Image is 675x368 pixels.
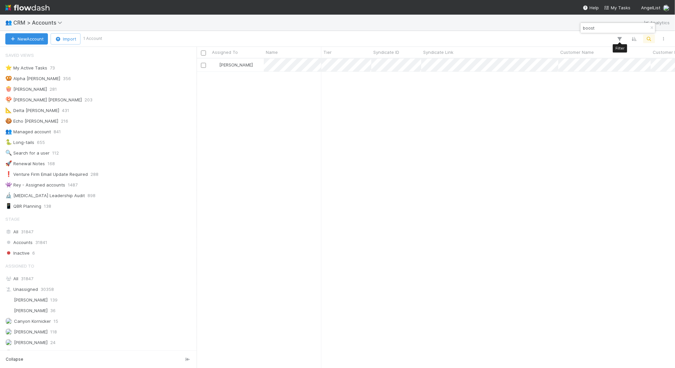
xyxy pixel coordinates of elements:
[5,181,65,189] div: Rey - Assigned accounts
[5,191,85,200] div: [MEDICAL_DATA] Leadership Audit
[604,5,630,10] span: My Tasks
[266,49,278,56] span: Name
[201,51,206,56] input: Toggle All Rows Selected
[5,339,12,346] img: avatar_8fe3758e-7d23-4e6b-a9f5-b81892974716.png
[582,24,648,32] input: Search...
[5,64,47,72] div: My Active Tasks
[50,85,57,93] span: 281
[5,212,20,226] span: Stage
[213,62,218,67] img: avatar_f32b584b-9fa7-42e4-bca2-ac5b6bf32423.png
[44,202,51,210] span: 138
[5,85,47,93] div: [PERSON_NAME]
[5,65,12,70] span: ⭐
[5,275,195,283] div: All
[5,74,60,83] div: Alpha [PERSON_NAME]
[5,170,88,179] div: Venture Firm Email Update Required
[5,202,41,210] div: QBR Planning
[423,49,453,56] span: Syndicate Link
[5,171,12,177] span: ❗
[5,160,45,168] div: Renewal Notes
[5,249,30,257] span: Inactive
[5,118,12,124] span: 🍪
[641,5,660,10] span: AngelList
[14,329,48,334] span: [PERSON_NAME]
[5,228,195,236] div: All
[6,356,23,362] span: Collapse
[14,318,51,324] span: Canyon Kornicker
[14,297,48,303] span: [PERSON_NAME]
[5,259,34,273] span: Assigned To
[50,338,56,347] span: 24
[5,350,12,356] img: avatar_6cb813a7-f212-4ca3-9382-463c76e0b247.png
[50,296,58,304] span: 139
[32,249,35,257] span: 6
[50,328,57,336] span: 118
[5,318,12,324] img: avatar_d1f4bd1b-0b26-4d9b-b8ad-69b413583d95.png
[219,62,253,67] span: [PERSON_NAME]
[50,349,56,357] span: 48
[560,49,594,56] span: Customer Name
[5,96,82,104] div: [PERSON_NAME] [PERSON_NAME]
[50,307,56,315] span: 36
[5,128,51,136] div: Managed account
[5,238,33,247] span: Accounts
[5,33,48,45] button: NewAccount
[5,49,34,62] span: Saved Views
[5,161,12,166] span: 🚀
[5,150,12,156] span: 🔍
[83,36,102,42] small: 1 Account
[5,97,12,102] span: 🍄
[54,128,61,136] span: 841
[90,170,98,179] span: 288
[5,297,12,303] img: avatar_18c010e4-930e-4480-823a-7726a265e9dd.png
[5,307,12,314] img: avatar_9d20afb4-344c-4512-8880-fee77f5fe71b.png
[62,106,69,115] span: 431
[37,138,45,147] span: 655
[14,340,48,345] span: [PERSON_NAME]
[5,203,12,209] span: 📱
[5,129,12,134] span: 👥
[212,49,238,56] span: Assigned To
[5,86,12,92] span: 🍿
[323,49,332,56] span: Tier
[5,138,34,147] div: Long-tails
[52,149,59,157] span: 112
[5,285,195,294] div: Unassigned
[21,228,33,236] span: 31847
[5,106,59,115] div: Delta [PERSON_NAME]
[5,149,50,157] div: Search for a user
[583,4,599,11] div: Help
[373,49,399,56] span: Syndicate ID
[54,317,58,325] span: 15
[5,139,12,145] span: 🐍
[663,5,670,11] img: avatar_f32b584b-9fa7-42e4-bca2-ac5b6bf32423.png
[87,191,95,200] span: 898
[68,181,78,189] span: 1487
[14,308,48,313] span: [PERSON_NAME]
[201,63,206,68] input: Toggle Row Selected
[5,182,12,187] span: 👾
[35,238,47,247] span: 31841
[63,74,71,83] span: 356
[5,192,12,198] span: 🔬
[5,117,58,125] div: Echo [PERSON_NAME]
[50,64,55,72] span: 73
[21,276,33,281] span: 31847
[41,285,54,294] span: 30358
[48,160,55,168] span: 168
[51,33,81,45] button: Import
[5,328,12,335] img: avatar_60e5bba5-e4c9-4ca2-8b5c-d649d5645218.png
[61,117,68,125] span: 216
[643,19,670,27] a: Analytics
[13,19,66,26] span: CRM > Accounts
[84,96,92,104] span: 203
[5,20,12,25] span: 👥
[5,107,12,113] span: 📐
[5,75,12,81] span: 🥨
[5,2,50,13] img: logo-inverted-e16ddd16eac7371096b0.svg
